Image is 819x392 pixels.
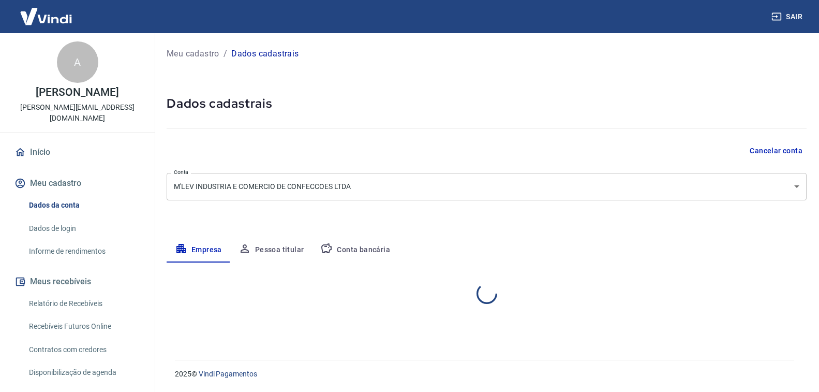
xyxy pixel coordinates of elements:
[12,172,142,195] button: Meu cadastro
[167,95,807,112] h5: Dados cadastrais
[25,241,142,262] a: Informe de rendimentos
[25,195,142,216] a: Dados da conta
[25,362,142,383] a: Disponibilização de agenda
[199,370,257,378] a: Vindi Pagamentos
[25,316,142,337] a: Recebíveis Futuros Online
[36,87,118,98] p: [PERSON_NAME]
[25,339,142,360] a: Contratos com credores
[167,48,219,60] a: Meu cadastro
[57,41,98,83] div: A
[8,102,146,124] p: [PERSON_NAME][EMAIL_ADDRESS][DOMAIN_NAME]
[312,238,398,263] button: Conta bancária
[25,293,142,314] a: Relatório de Recebíveis
[167,238,230,263] button: Empresa
[174,168,188,176] label: Conta
[175,369,794,380] p: 2025 ©
[12,141,142,164] a: Início
[12,1,80,32] img: Vindi
[230,238,312,263] button: Pessoa titular
[25,218,142,239] a: Dados de login
[12,270,142,293] button: Meus recebíveis
[746,141,807,161] button: Cancelar conta
[224,48,227,60] p: /
[231,48,299,60] p: Dados cadastrais
[167,173,807,200] div: M'LEV INDUSTRIA E COMERCIO DE CONFECCOES LTDA
[769,7,807,26] button: Sair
